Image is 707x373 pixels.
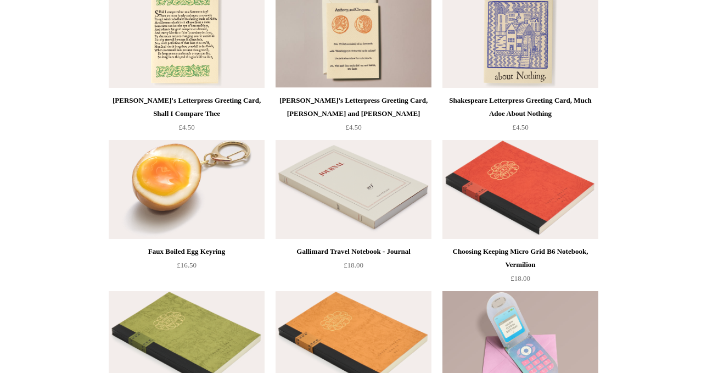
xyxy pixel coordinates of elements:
[442,140,598,239] a: Choosing Keeping Micro Grid B6 Notebook, Vermilion Choosing Keeping Micro Grid B6 Notebook, Vermi...
[345,123,361,131] span: £4.50
[512,123,528,131] span: £4.50
[177,261,197,269] span: £16.50
[278,245,429,258] div: Gallimard Travel Notebook - Journal
[276,245,431,290] a: Gallimard Travel Notebook - Journal £18.00
[109,140,265,239] img: Faux Boiled Egg Keyring
[109,94,265,139] a: [PERSON_NAME]'s Letterpress Greeting Card, Shall I Compare Thee £4.50
[445,94,596,120] div: Shakespeare Letterpress Greeting Card, Much Adoe About Nothing
[111,94,262,120] div: [PERSON_NAME]'s Letterpress Greeting Card, Shall I Compare Thee
[276,94,431,139] a: [PERSON_NAME]'s Letterpress Greeting Card, [PERSON_NAME] and [PERSON_NAME] £4.50
[109,140,265,239] a: Faux Boiled Egg Keyring Faux Boiled Egg Keyring
[510,274,530,282] span: £18.00
[276,140,431,239] img: Gallimard Travel Notebook - Journal
[442,140,598,239] img: Choosing Keeping Micro Grid B6 Notebook, Vermilion
[445,245,596,271] div: Choosing Keeping Micro Grid B6 Notebook, Vermilion
[111,245,262,258] div: Faux Boiled Egg Keyring
[276,140,431,239] a: Gallimard Travel Notebook - Journal Gallimard Travel Notebook - Journal
[344,261,363,269] span: £18.00
[442,94,598,139] a: Shakespeare Letterpress Greeting Card, Much Adoe About Nothing £4.50
[278,94,429,120] div: [PERSON_NAME]'s Letterpress Greeting Card, [PERSON_NAME] and [PERSON_NAME]
[442,245,598,290] a: Choosing Keeping Micro Grid B6 Notebook, Vermilion £18.00
[178,123,194,131] span: £4.50
[109,245,265,290] a: Faux Boiled Egg Keyring £16.50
